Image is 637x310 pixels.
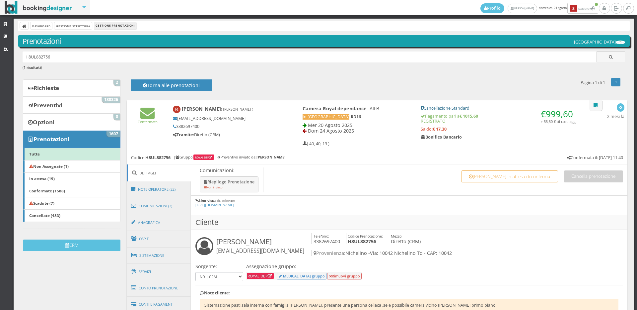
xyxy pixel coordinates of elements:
a: Non Assegnate (1) [23,160,120,173]
h3: Prenotazioni [23,37,625,46]
a: Note Operatore (22) [127,181,191,198]
a: Scadute (7) [23,197,120,210]
small: Mezzo: [391,234,402,239]
span: Mer 20 Agosto 2025 [308,122,352,128]
button: Cancella prenotazione [564,170,623,182]
a: Dettagli [127,164,191,181]
b: [PERSON_NAME] [182,106,253,112]
a: Sistemazione [127,247,191,264]
a: [URL][DOMAIN_NAME] [195,202,234,207]
a: Royal Dep [248,273,273,278]
b: Prenotazioni [34,135,69,143]
span: Dom 24 Agosto 2025 [308,128,354,134]
b: H8UL882756 [348,238,376,245]
b: Confermate (1588) [29,188,65,193]
a: Confermata [138,114,158,124]
small: Telefono: [314,234,329,239]
strong: € 1015,60 [460,113,478,119]
h3: Cliente [191,215,627,230]
span: - CAP: 10042 [424,250,452,256]
button: Rimuovi gruppo [327,273,362,279]
h5: 3382697400 [173,124,280,129]
span: 1607 [106,131,120,137]
a: Anagrafica [127,214,191,231]
span: 0 [113,114,120,120]
a: [PERSON_NAME] [508,4,537,13]
button: 3Notifiche [567,3,598,14]
h5: Pagamento pari a REGISTRATO [421,114,577,124]
button: [PERSON_NAME] in attesa di conferma [461,170,558,182]
b: Camera Royal dependance [303,105,367,112]
b: In attesa (19) [29,176,55,181]
b: Opzioni [33,118,54,126]
h5: Pagina 1 di 1 [581,80,605,85]
h4: Assegnazione gruppo: [246,263,362,269]
h5: Cancellazione Standard [421,106,577,111]
img: BookingDesigner.com [5,1,72,14]
span: € [541,108,573,120]
li: Gestione Prenotazioni [94,22,136,30]
a: Ospiti [127,230,191,248]
span: Via: 10042 Nichelino To [370,250,423,256]
b: RD16 [351,114,361,120]
h5: Diretto (CRM) [173,132,280,137]
h6: | Gruppo: [174,155,215,159]
span: 999,60 [546,108,573,120]
span: In [GEOGRAPHIC_DATA] [303,114,349,120]
b: 1 risultati [24,65,41,70]
a: Tutte [23,148,120,160]
h5: Codice: [131,155,171,160]
b: Preventivi [34,101,62,109]
a: Servizi [127,263,191,280]
button: CRM [23,240,120,251]
a: 1 [611,78,621,86]
small: Codice Prenotazione: [348,234,383,239]
small: + 33,30 € di costi agg. [541,119,577,124]
b: H8UL882756 [145,155,171,160]
h5: 2 mesi fa [607,114,624,119]
b: Non Assegnate (1) [29,163,69,169]
b: Scadute (7) [29,200,54,206]
a: Conto Prenotazione [127,279,191,297]
span: 138326 [102,97,120,103]
a: Richieste 2 [23,79,120,97]
p: Comunicazioni: [200,167,260,173]
h4: - AIFB [303,106,412,111]
h4: Diretto (CRM) [389,233,421,245]
a: Profilo [480,3,504,13]
h6: | Preventivo inviato da: [215,155,286,159]
a: Preventivi 138326 [23,96,120,114]
h5: [GEOGRAPHIC_DATA] [574,40,625,45]
a: In attesa (19) [23,172,120,185]
b: 3 [570,5,577,12]
span: 2 [113,80,120,86]
h4: 3382697400 [312,233,340,245]
b: Tutte [29,151,40,156]
small: [EMAIL_ADDRESS][DOMAIN_NAME] [216,247,304,255]
button: [MEDICAL_DATA] gruppo [277,273,326,279]
h4: Torna alle prenotazioni [138,82,204,93]
h5: Saldo: [421,127,577,132]
h5: [EMAIL_ADDRESS][DOMAIN_NAME] [173,116,280,121]
b: Note cliente: [200,290,230,296]
h4: Sorgente: [195,263,243,269]
h5: ( 40, 40, 13 ) [303,141,329,146]
a: Gestione Struttura [54,22,92,29]
b: Link visualiz. cliente: [199,198,235,203]
a: Dashboard [31,22,52,29]
h5: Confermata il: [DATE] 11:40 [567,155,623,160]
small: Non inviato [204,185,223,189]
h5: - [303,114,412,119]
button: Riepilogo Prenotazione Non inviato [200,176,258,193]
span: domenica, 24 agosto [480,3,599,14]
strong: € 17,30 [433,126,447,132]
span: Provenienza: [314,250,345,256]
small: ( [PERSON_NAME] ) [221,107,253,112]
b: Bonifico Bancario [421,134,462,140]
a: Prenotazioni 1607 [23,131,120,148]
h4: Nichelino - [312,250,588,256]
img: Rizzo [173,106,180,113]
h3: [PERSON_NAME] [216,237,304,255]
h6: ( ) [23,65,625,70]
b: Richieste [34,84,59,92]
